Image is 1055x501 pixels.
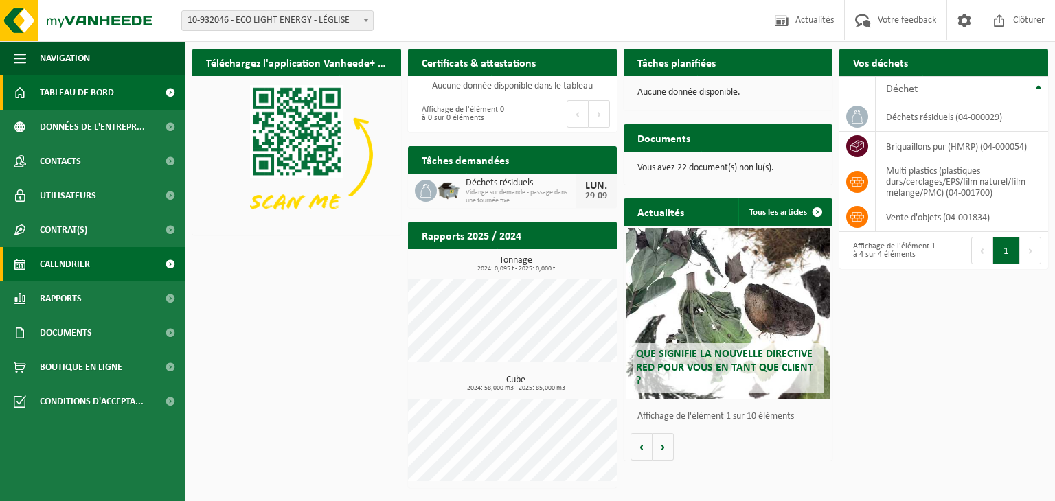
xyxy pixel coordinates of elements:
span: Déchet [886,84,918,95]
span: Rapports [40,281,82,316]
td: vente d'objets (04-001834) [876,202,1048,232]
td: Aucune donnée disponible dans le tableau [408,76,617,95]
span: Vidange sur demande - passage dans une tournée fixe [466,189,576,205]
span: Utilisateurs [40,178,96,213]
span: Que signifie la nouvelle directive RED pour vous en tant que client ? [636,349,813,386]
td: briquaillons pur (HMRP) (04-000054) [876,132,1048,161]
div: 29-09 [582,191,610,201]
td: déchets résiduels (04-000029) [876,102,1048,132]
span: Contrat(s) [40,213,87,247]
span: Données de l'entrepr... [40,110,145,144]
span: 10-932046 - ECO LIGHT ENERGY - LÉGLISE [182,11,373,30]
img: WB-5000-GAL-GY-01 [437,178,460,201]
span: Contacts [40,144,81,178]
span: Boutique en ligne [40,350,122,384]
h2: Tâches demandées [408,146,523,173]
span: Documents [40,316,92,350]
button: Previous [567,100,589,128]
img: Download de VHEPlus App [192,76,401,233]
button: 1 [993,237,1020,264]
h2: Rapports 2025 / 2024 [408,222,535,248]
td: multi plastics (plastiques durs/cerclages/EPS/film naturel/film mélange/PMC) (04-001700) [876,161,1048,202]
button: Next [589,100,610,128]
span: Calendrier [40,247,90,281]
button: Previous [971,237,993,264]
h2: Certificats & attestations [408,49,549,75]
span: Tableau de bord [40,75,114,110]
div: Affichage de l'élément 1 à 4 sur 4 éléments [846,235,937,266]
div: LUN. [582,180,610,191]
p: Affichage de l'élément 1 sur 10 éléments [637,412,826,421]
h2: Vos déchets [839,49,922,75]
span: 2024: 58,000 m3 - 2025: 85,000 m3 [415,385,617,392]
div: Affichage de l'élément 0 à 0 sur 0 éléments [415,99,506,129]
h2: Téléchargez l'application Vanheede+ maintenant! [192,49,401,75]
p: Vous avez 22 document(s) non lu(s). [637,163,819,173]
button: Next [1020,237,1041,264]
span: 2024: 0,095 t - 2025: 0,000 t [415,266,617,272]
span: Déchets résiduels [466,178,576,189]
span: Conditions d'accepta... [40,384,144,419]
a: Tous les articles [738,198,831,226]
h2: Documents [624,124,704,151]
span: 10-932046 - ECO LIGHT ENERGY - LÉGLISE [181,10,374,31]
p: Aucune donnée disponible. [637,88,819,97]
h3: Cube [415,375,617,392]
button: Volgende [653,433,674,461]
span: Navigation [40,41,90,75]
a: Que signifie la nouvelle directive RED pour vous en tant que client ? [626,228,830,399]
h2: Tâches planifiées [624,49,729,75]
h2: Actualités [624,198,698,225]
a: Consulter les rapports [497,248,615,276]
h3: Tonnage [415,256,617,272]
button: Vorige [631,433,653,461]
